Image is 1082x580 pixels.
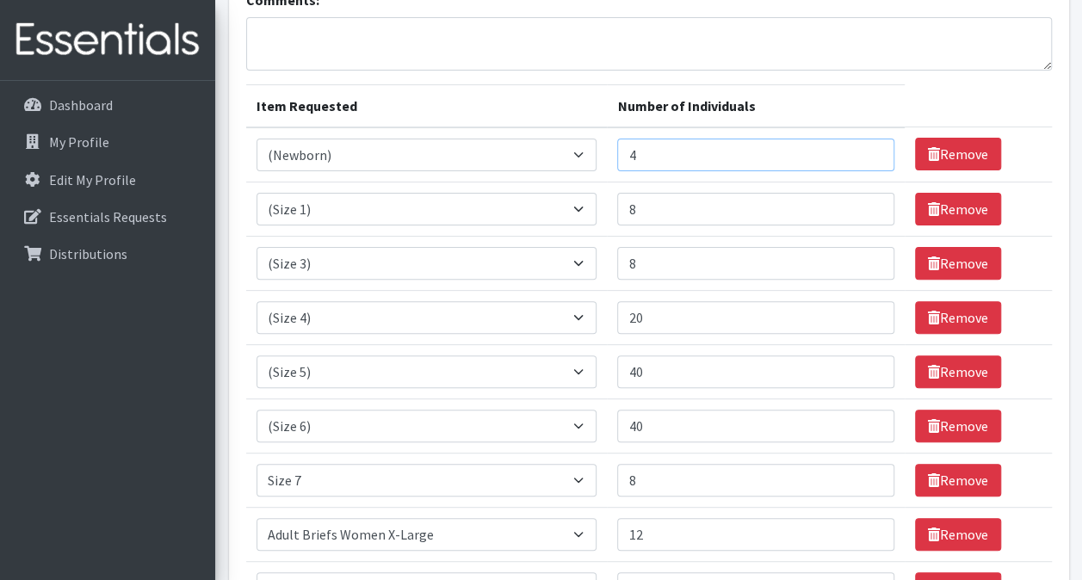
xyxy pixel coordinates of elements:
[49,245,127,262] p: Distributions
[915,355,1001,388] a: Remove
[915,518,1001,551] a: Remove
[49,208,167,225] p: Essentials Requests
[49,133,109,151] p: My Profile
[7,200,208,234] a: Essentials Requests
[607,84,904,127] th: Number of Individuals
[7,88,208,122] a: Dashboard
[7,125,208,159] a: My Profile
[915,138,1001,170] a: Remove
[915,464,1001,497] a: Remove
[915,247,1001,280] a: Remove
[7,163,208,197] a: Edit My Profile
[49,96,113,114] p: Dashboard
[915,301,1001,334] a: Remove
[915,193,1001,225] a: Remove
[49,171,136,188] p: Edit My Profile
[7,11,208,69] img: HumanEssentials
[915,410,1001,442] a: Remove
[7,237,208,271] a: Distributions
[246,84,608,127] th: Item Requested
